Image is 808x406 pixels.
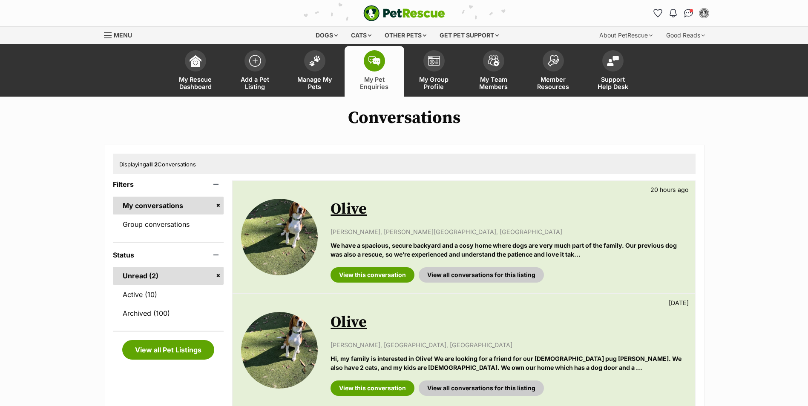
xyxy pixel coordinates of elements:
span: My Pet Enquiries [355,76,394,90]
span: Support Help Desk [594,76,632,90]
div: Cats [345,27,377,44]
a: My Rescue Dashboard [166,46,225,97]
a: Unread (2) [113,267,224,285]
a: Favourites [651,6,665,20]
span: Add a Pet Listing [236,76,274,90]
p: [PERSON_NAME], [GEOGRAPHIC_DATA], [GEOGRAPHIC_DATA] [331,340,686,349]
div: Get pet support [434,27,505,44]
a: Add a Pet Listing [225,46,285,97]
div: About PetRescue [593,27,658,44]
div: Other pets [379,27,432,44]
a: View this conversation [331,380,414,396]
a: Group conversations [113,215,224,233]
a: Manage My Pets [285,46,345,97]
div: Good Reads [660,27,711,44]
a: Active (10) [113,286,224,303]
a: PetRescue [363,5,445,21]
a: Member Resources [523,46,583,97]
a: Menu [104,27,138,42]
a: Olive [331,200,367,219]
a: My Group Profile [404,46,464,97]
img: Sarah Rollan profile pic [700,9,708,17]
div: Dogs [310,27,344,44]
img: manage-my-pets-icon-02211641906a0b7f246fdf0571729dbe1e7629f14944591b6c1af311fb30b64b.svg [309,55,321,66]
button: Notifications [667,6,680,20]
span: Menu [114,31,132,39]
p: We have a spacious, secure backyard and a cosy home where dogs are very much part of the family. ... [331,241,686,259]
strong: all 2 [146,161,158,168]
img: dashboard-icon-eb2f2d2d3e046f16d808141f083e7271f6b2e854fb5c12c21221c1fb7104beca.svg [190,55,201,67]
span: Member Resources [534,76,572,90]
img: help-desk-icon-fdf02630f3aa405de69fd3d07c3f3aa587a6932b1a1747fa1d2bba05be0121f9.svg [607,56,619,66]
img: team-members-icon-5396bd8760b3fe7c0b43da4ab00e1e3bb1a5d9ba89233759b79545d2d3fc5d0d.svg [488,55,500,66]
img: member-resources-icon-8e73f808a243e03378d46382f2149f9095a855e16c252ad45f914b54edf8863c.svg [547,55,559,66]
a: View all Pet Listings [122,340,214,360]
img: chat-41dd97257d64d25036548639549fe6c8038ab92f7586957e7f3b1b290dea8141.svg [684,9,693,17]
p: Hi, my family is interested in Olive! We are looking for a friend for our [DEMOGRAPHIC_DATA] pug ... [331,354,686,372]
p: 20 hours ago [650,185,689,194]
a: Support Help Desk [583,46,643,97]
span: My Team Members [474,76,513,90]
span: Displaying Conversations [119,161,196,168]
a: Olive [331,313,367,332]
img: notifications-46538b983faf8c2785f20acdc204bb7945ddae34d4c08c2a6579f10ce5e182be.svg [670,9,676,17]
a: View all conversations for this listing [419,380,544,396]
a: Archived (100) [113,304,224,322]
button: My account [697,6,711,20]
img: Olive [241,312,318,389]
header: Status [113,251,224,259]
p: [PERSON_NAME], [PERSON_NAME][GEOGRAPHIC_DATA], [GEOGRAPHIC_DATA] [331,227,686,236]
img: add-pet-listing-icon-0afa8454b4691262ce3f59096e99ab1cd57d4a30225e0717b998d2c9b9846f56.svg [249,55,261,67]
p: [DATE] [669,298,689,307]
a: My Team Members [464,46,523,97]
img: group-profile-icon-3fa3cf56718a62981997c0bc7e787c4b2cf8bcc04b72c1350f741eb67cf2f40e.svg [428,56,440,66]
ul: Account quick links [651,6,711,20]
header: Filters [113,180,224,188]
a: My Pet Enquiries [345,46,404,97]
a: Conversations [682,6,696,20]
a: My conversations [113,197,224,214]
a: View this conversation [331,267,414,283]
span: Manage My Pets [296,76,334,90]
img: logo-e224e6f780fb5917bec1dbf3a21bbac754714ae5b6737aabdf751b685950b380.svg [363,5,445,21]
a: View all conversations for this listing [419,267,544,283]
span: My Rescue Dashboard [176,76,215,90]
span: My Group Profile [415,76,453,90]
img: pet-enquiries-icon-7e3ad2cf08bfb03b45e93fb7055b45f3efa6380592205ae92323e6603595dc1f.svg [368,56,380,66]
img: Olive [241,199,318,275]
